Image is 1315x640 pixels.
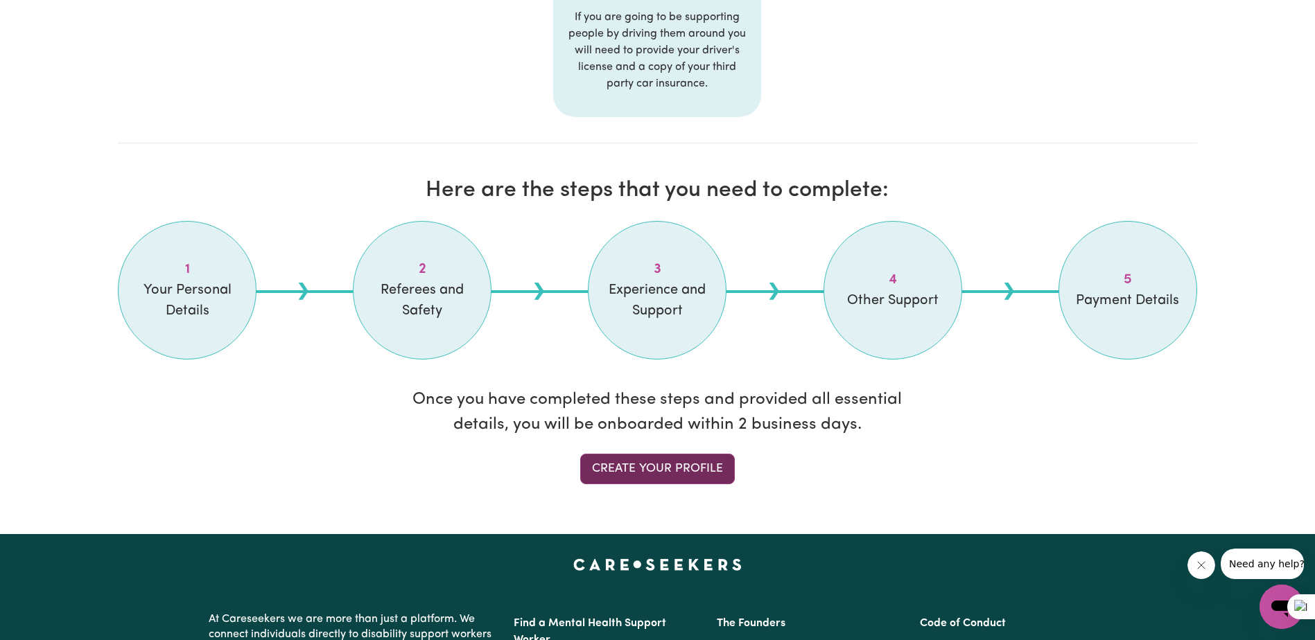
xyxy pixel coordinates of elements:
span: Payment Details [1076,290,1180,311]
iframe: Close message [1187,551,1215,579]
span: Need any help? [8,10,84,21]
h2: Here are the steps that you need to complete: [118,177,1197,204]
a: The Founders [717,618,785,629]
a: Careseekers home page [573,559,742,570]
span: Step 5 [1076,269,1180,290]
span: Step 2 [370,259,474,280]
span: Other Support [841,290,945,311]
span: Step 3 [605,259,709,280]
span: Your Personal Details [135,280,239,321]
a: Code of Conduct [920,618,1006,629]
p: If you are going to be supporting people by driving them around you will need to provide your dri... [567,9,747,92]
span: Step 4 [841,269,945,290]
p: Once you have completed these steps and provided all essential details, you will be onboarded wit... [392,387,923,437]
span: Referees and Safety [370,280,474,321]
a: Create your profile [580,454,735,484]
iframe: Message from company [1221,549,1304,579]
span: Step 1 [135,259,239,280]
iframe: Button to launch messaging window [1260,585,1304,629]
span: Experience and Support [605,280,709,321]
